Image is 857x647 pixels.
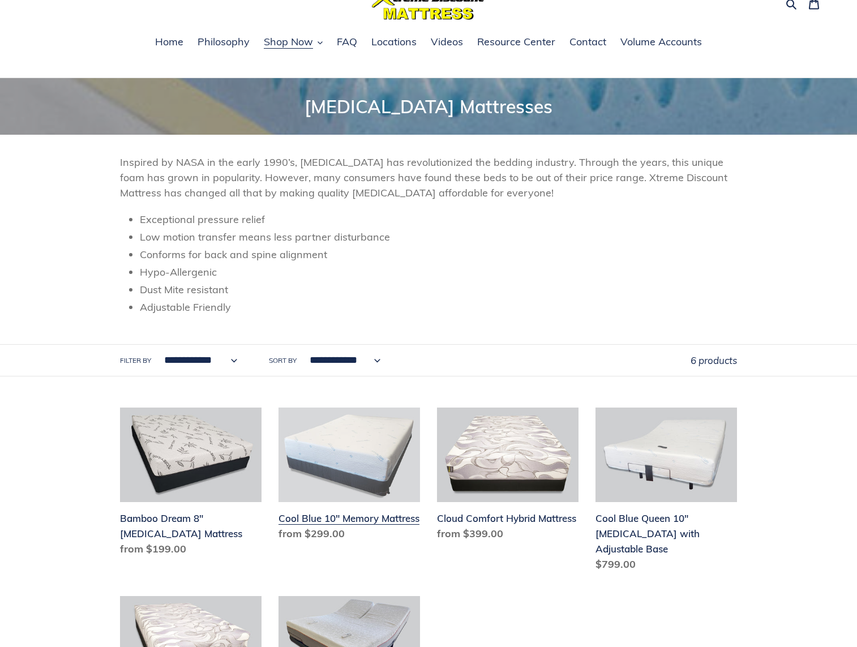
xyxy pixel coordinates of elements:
li: Adjustable Friendly [140,299,737,315]
a: Contact [564,34,612,51]
label: Sort by [269,355,297,366]
li: Conforms for back and spine alignment [140,247,737,262]
li: Dust Mite resistant [140,282,737,297]
span: Resource Center [477,35,555,49]
a: Videos [425,34,469,51]
span: Home [155,35,183,49]
span: Philosophy [198,35,250,49]
li: Low motion transfer means less partner disturbance [140,229,737,245]
li: Exceptional pressure relief [140,212,737,227]
span: Shop Now [264,35,313,49]
span: Locations [371,35,417,49]
span: [MEDICAL_DATA] Mattresses [305,95,552,118]
span: Volume Accounts [620,35,702,49]
span: Videos [431,35,463,49]
a: Cloud Comfort Hybrid Mattress [437,408,579,546]
a: Volume Accounts [615,34,708,51]
span: 6 products [691,354,737,366]
a: Cool Blue 10" Memory Mattress [278,408,420,546]
span: Contact [569,35,606,49]
a: Resource Center [472,34,561,51]
a: Bamboo Dream 8" Memory Foam Mattress [120,408,262,561]
span: FAQ [337,35,357,49]
a: Home [149,34,189,51]
a: Philosophy [192,34,255,51]
label: Filter by [120,355,151,366]
li: Hypo-Allergenic [140,264,737,280]
button: Shop Now [258,34,328,51]
a: FAQ [331,34,363,51]
a: Locations [366,34,422,51]
p: Inspired by NASA in the early 1990’s, [MEDICAL_DATA] has revolutionized the bedding industry. Thr... [120,155,737,200]
a: Cool Blue Queen 10" Memory Foam with Adjustable Base [595,408,737,576]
